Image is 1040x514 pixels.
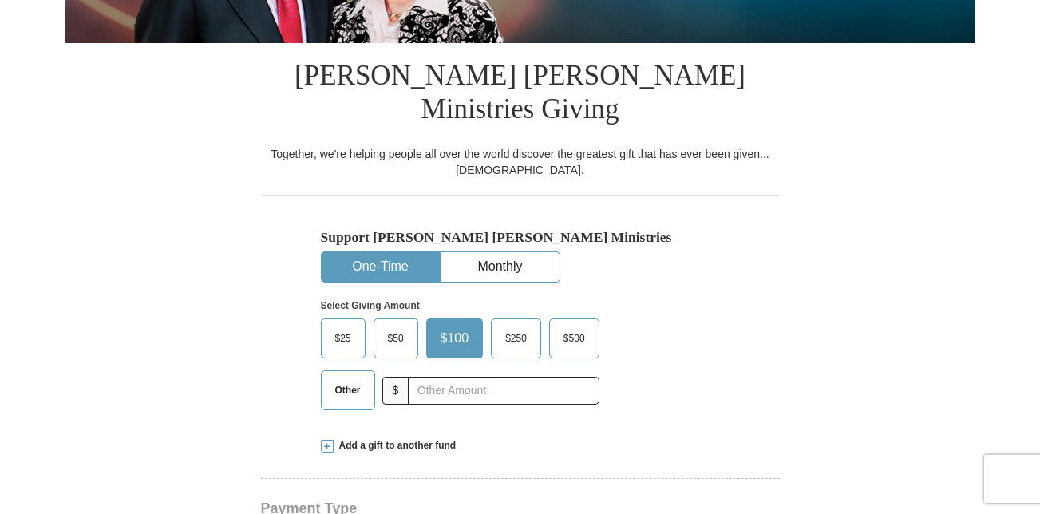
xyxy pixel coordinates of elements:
div: Together, we're helping people all over the world discover the greatest gift that has ever been g... [261,146,780,178]
input: Other Amount [408,377,599,405]
button: Monthly [441,252,560,282]
button: One-Time [322,252,440,282]
span: Add a gift to another fund [334,439,457,453]
span: $500 [556,326,593,350]
h1: [PERSON_NAME] [PERSON_NAME] Ministries Giving [261,43,780,146]
span: $50 [380,326,412,350]
span: $100 [433,326,477,350]
span: $ [382,377,409,405]
span: $250 [497,326,535,350]
h5: Support [PERSON_NAME] [PERSON_NAME] Ministries [321,229,720,246]
span: Other [327,378,369,402]
span: $25 [327,326,359,350]
strong: Select Giving Amount [321,300,420,311]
